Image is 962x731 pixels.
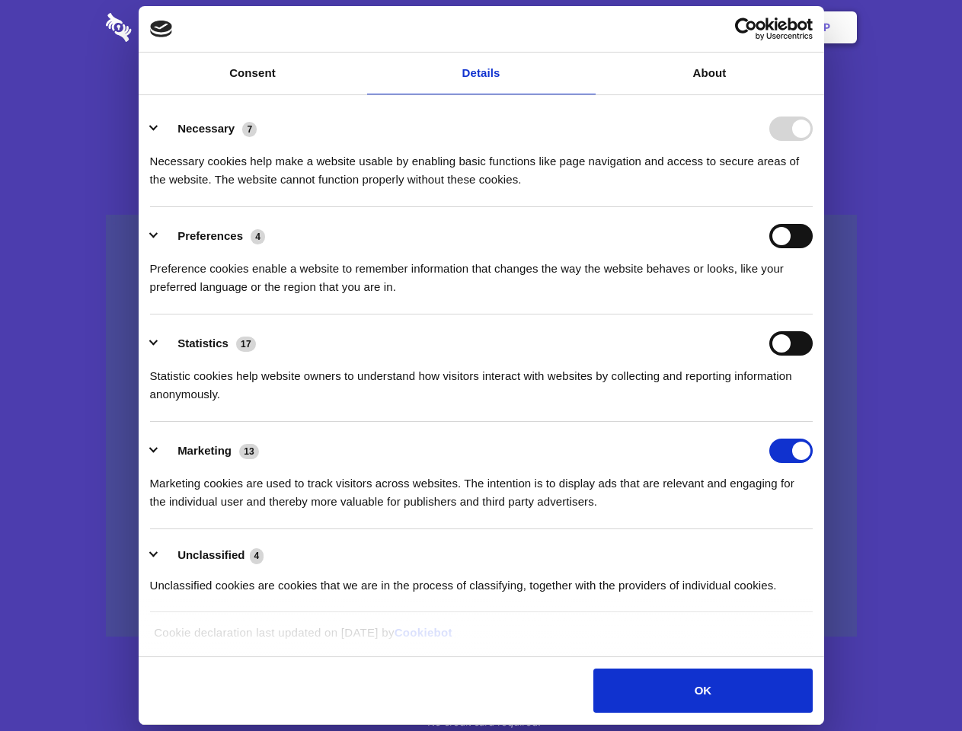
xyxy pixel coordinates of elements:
div: Marketing cookies are used to track visitors across websites. The intention is to display ads tha... [150,463,813,511]
span: 4 [251,229,265,244]
a: Contact [618,4,688,51]
label: Necessary [177,122,235,135]
div: Statistic cookies help website owners to understand how visitors interact with websites by collec... [150,356,813,404]
div: Preference cookies enable a website to remember information that changes the way the website beha... [150,248,813,296]
img: logo [150,21,173,37]
img: logo-wordmark-white-trans-d4663122ce5f474addd5e946df7df03e33cb6a1c49d2221995e7729f52c070b2.svg [106,13,236,42]
a: Usercentrics Cookiebot - opens in a new window [679,18,813,40]
span: 7 [242,122,257,137]
a: About [596,53,824,94]
a: Details [367,53,596,94]
h1: Eliminate Slack Data Loss. [106,69,857,123]
a: Cookiebot [395,626,452,639]
div: Necessary cookies help make a website usable by enabling basic functions like page navigation and... [150,141,813,189]
span: 17 [236,337,256,352]
button: Necessary (7) [150,117,267,141]
a: Login [691,4,757,51]
a: Wistia video thumbnail [106,215,857,637]
button: Preferences (4) [150,224,275,248]
h4: Auto-redaction of sensitive data, encrypted data sharing and self-destructing private chats. Shar... [106,139,857,189]
span: 4 [250,548,264,563]
iframe: Drift Widget Chat Controller [886,655,944,713]
label: Marketing [177,444,232,457]
span: 13 [239,444,259,459]
a: Consent [139,53,367,94]
label: Preferences [177,229,243,242]
div: Unclassified cookies are cookies that we are in the process of classifying, together with the pro... [150,565,813,595]
label: Statistics [177,337,229,350]
button: Unclassified (4) [150,546,273,565]
a: Pricing [447,4,513,51]
button: Statistics (17) [150,331,266,356]
button: Marketing (13) [150,439,269,463]
button: OK [593,669,812,713]
div: Cookie declaration last updated on [DATE] by [142,624,820,653]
